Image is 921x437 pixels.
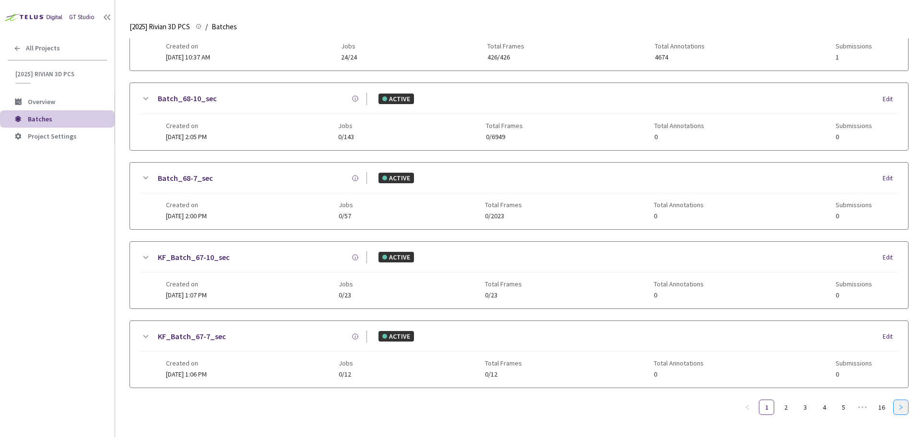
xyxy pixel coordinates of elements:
[893,400,909,415] button: right
[759,400,774,415] li: 1
[341,42,357,50] span: Jobs
[130,242,908,308] div: KF_Batch_67-10_secACTIVEEditCreated on[DATE] 1:07 PMJobs0/23Total Frames0/23Total Annotations0Sub...
[655,54,705,61] span: 4674
[874,400,889,415] li: 16
[485,292,522,299] span: 0/23
[166,132,207,141] span: [DATE] 2:05 PM
[798,400,812,414] a: 3
[655,42,705,50] span: Total Annotations
[740,400,755,415] li: Previous Page
[26,44,60,52] span: All Projects
[166,42,210,50] span: Created on
[339,213,353,220] span: 0/57
[339,359,353,367] span: Jobs
[166,212,207,220] span: [DATE] 2:00 PM
[883,332,898,342] div: Edit
[166,53,210,61] span: [DATE] 10:37 AM
[779,400,793,414] a: 2
[654,292,704,299] span: 0
[130,163,908,229] div: Batch_68-7_secACTIVEEditCreated on[DATE] 2:00 PMJobs0/57Total Frames0/2023Total Annotations0Submi...
[759,400,774,414] a: 1
[339,280,353,288] span: Jobs
[166,370,207,378] span: [DATE] 1:06 PM
[166,359,207,367] span: Created on
[378,94,414,104] div: ACTIVE
[69,12,94,22] div: GT Studio
[339,201,353,209] span: Jobs
[15,70,101,78] span: [2025] Rivian 3D PCS
[740,400,755,415] button: left
[836,359,872,367] span: Submissions
[485,280,522,288] span: Total Frames
[378,173,414,183] div: ACTIVE
[205,21,208,33] li: /
[339,371,353,378] span: 0/12
[485,201,522,209] span: Total Frames
[166,291,207,299] span: [DATE] 1:07 PM
[836,54,872,61] span: 1
[485,371,522,378] span: 0/12
[158,331,226,343] a: KF_Batch_67-7_sec
[338,133,354,141] span: 0/143
[130,21,190,33] span: [2025] Rivian 3D PCS
[836,371,872,378] span: 0
[166,201,207,209] span: Created on
[166,280,207,288] span: Created on
[855,400,870,415] span: •••
[836,213,872,220] span: 0
[212,21,237,33] span: Batches
[338,122,354,130] span: Jobs
[836,201,872,209] span: Submissions
[378,331,414,342] div: ACTIVE
[28,97,55,106] span: Overview
[654,371,704,378] span: 0
[339,292,353,299] span: 0/23
[130,321,908,388] div: KF_Batch_67-7_secACTIVEEditCreated on[DATE] 1:06 PMJobs0/12Total Frames0/12Total Annotations0Subm...
[487,42,524,50] span: Total Frames
[158,93,217,105] a: Batch_68-10_sec
[166,122,207,130] span: Created on
[893,400,909,415] li: Next Page
[836,122,872,130] span: Submissions
[158,172,213,184] a: Batch_68-7_sec
[744,404,750,410] span: left
[836,133,872,141] span: 0
[836,400,850,414] a: 5
[158,251,230,263] a: KF_Batch_67-10_sec
[883,174,898,183] div: Edit
[836,280,872,288] span: Submissions
[836,400,851,415] li: 5
[485,213,522,220] span: 0/2023
[836,42,872,50] span: Submissions
[28,132,77,141] span: Project Settings
[883,253,898,262] div: Edit
[654,133,704,141] span: 0
[654,201,704,209] span: Total Annotations
[855,400,870,415] li: Next 5 Pages
[341,54,357,61] span: 24/24
[883,94,898,104] div: Edit
[378,252,414,262] div: ACTIVE
[654,280,704,288] span: Total Annotations
[654,213,704,220] span: 0
[778,400,793,415] li: 2
[130,83,908,150] div: Batch_68-10_secACTIVEEditCreated on[DATE] 2:05 PMJobs0/143Total Frames0/6949Total Annotations0Sub...
[28,115,52,123] span: Batches
[486,133,523,141] span: 0/6949
[487,54,524,61] span: 426/426
[817,400,831,414] a: 4
[836,292,872,299] span: 0
[485,359,522,367] span: Total Frames
[898,404,904,410] span: right
[654,359,704,367] span: Total Annotations
[486,122,523,130] span: Total Frames
[654,122,704,130] span: Total Annotations
[874,400,889,414] a: 16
